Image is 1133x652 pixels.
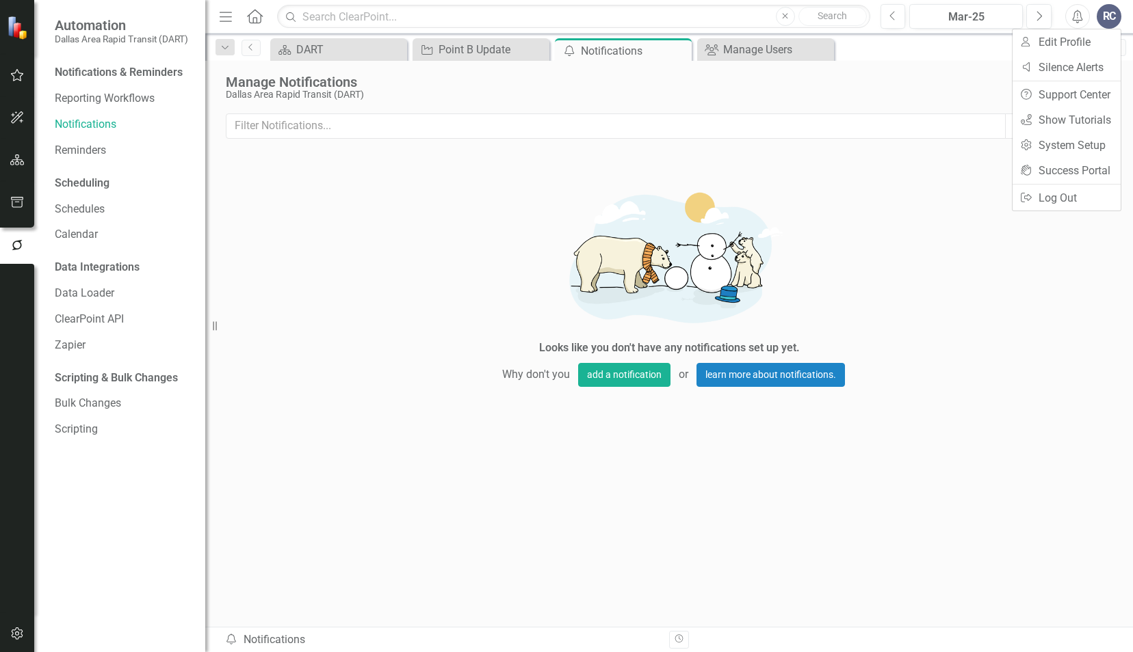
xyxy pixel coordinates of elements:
img: Getting started [464,176,874,337]
input: Filter Notifications... [226,113,1006,139]
a: Reporting Workflows [55,91,192,107]
button: Mar-25 [909,4,1023,29]
a: Show Tutorials [1013,107,1121,133]
div: Mar-25 [914,9,1018,25]
a: Notifications [55,117,192,133]
span: Why don't you [494,363,578,387]
span: Automation [55,17,188,33]
div: Dallas Area Rapid Transit (DART) [226,90,1076,100]
a: ClearPoint API [55,312,192,327]
a: System Setup [1013,133,1121,158]
div: Notifications & Reminders [55,65,183,81]
a: Log Out [1013,185,1121,210]
button: RC [1097,4,1121,29]
a: Calendar [55,227,192,243]
div: Notifications [581,42,688,59]
div: Notifications [224,632,659,648]
a: Reminders [55,143,192,159]
div: Manage Notifications [226,74,1076,90]
span: Search [818,10,847,21]
a: Manage Users [701,41,831,58]
button: Search [798,7,867,26]
div: DART [296,41,404,58]
a: Zapier [55,338,192,353]
div: Scripting & Bulk Changes [55,370,178,386]
div: Data Integrations [55,260,140,275]
div: Scheduling [55,176,109,191]
a: Scripting [55,422,192,437]
a: Bulk Changes [55,396,192,411]
img: ClearPoint Strategy [7,16,31,40]
div: Point B Update [439,41,546,58]
a: DART [274,41,404,58]
span: or [670,363,696,387]
a: Support Center [1013,82,1121,107]
button: add a notification [578,363,670,387]
a: learn more about notifications. [696,363,845,387]
div: Manage Users [723,41,831,58]
a: Point B Update [416,41,546,58]
div: Looks like you don't have any notifications set up yet. [539,340,800,356]
a: Silence Alerts [1013,55,1121,80]
input: Search ClearPoint... [277,5,870,29]
a: Edit Profile [1013,29,1121,55]
a: Data Loader [55,286,192,301]
a: Success Portal [1013,158,1121,183]
a: Schedules [55,202,192,217]
small: Dallas Area Rapid Transit (DART) [55,33,188,44]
